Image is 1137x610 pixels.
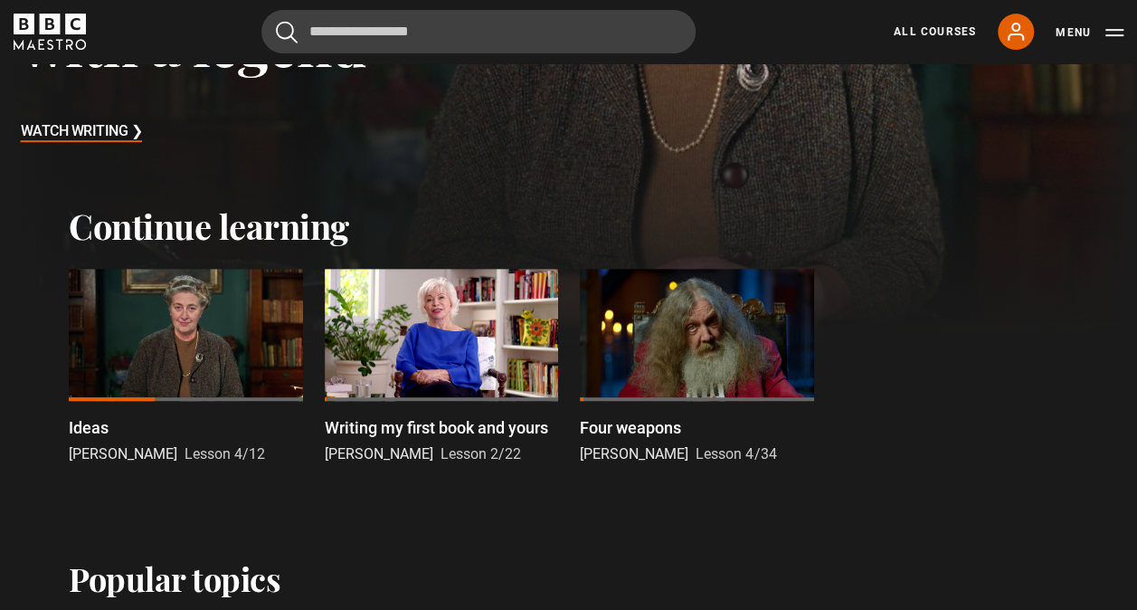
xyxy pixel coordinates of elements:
[69,269,303,464] a: Ideas [PERSON_NAME] Lesson 4/12
[580,415,681,440] p: Four weapons
[325,445,433,462] span: [PERSON_NAME]
[14,14,86,50] svg: BBC Maestro
[696,445,776,462] span: Lesson 4/34
[580,269,814,464] a: Four weapons [PERSON_NAME] Lesson 4/34
[325,415,548,440] p: Writing my first book and yours
[69,415,109,440] p: Ideas
[185,445,265,462] span: Lesson 4/12
[69,559,280,597] h2: Popular topics
[580,445,688,462] span: [PERSON_NAME]
[1056,24,1123,42] button: Toggle navigation
[441,445,521,462] span: Lesson 2/22
[69,205,1068,247] h2: Continue learning
[276,21,298,43] button: Submit the search query
[69,445,177,462] span: [PERSON_NAME]
[261,10,696,53] input: Search
[21,119,143,146] h3: Watch Writing ❯
[894,24,976,40] a: All Courses
[325,269,559,464] a: Writing my first book and yours [PERSON_NAME] Lesson 2/22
